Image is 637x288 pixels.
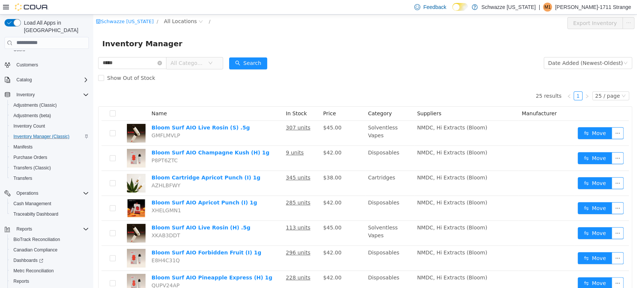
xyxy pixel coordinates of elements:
[324,185,394,191] span: NMDC, Hi Extracts (Bloom)
[11,60,65,66] span: Show Out of Stock
[34,234,52,253] img: Bloom Surf AIO Forbidden Fruit (I) 1g hero shot
[481,3,536,12] p: Schwazze [US_STATE]
[13,113,51,119] span: Adjustments (beta)
[555,3,631,12] p: [PERSON_NAME]-1711 Strange
[64,46,69,51] i: icon: close-circle
[518,263,530,275] button: icon: ellipsis
[136,43,174,55] button: icon: searchSearch
[324,160,394,166] span: NMDC, Hi Extracts (Bloom)
[7,266,92,276] button: Metrc Reconciliation
[471,77,480,86] li: Previous Page
[58,185,164,191] a: Bloom Surf AIO Apricot Punch (I) 1g
[13,211,58,217] span: Traceabilty Dashboard
[58,110,156,116] a: Bloom Surf AIO Live Rosin (S) .5g
[63,4,65,10] span: /
[10,266,89,275] span: Metrc Reconciliation
[324,96,348,102] span: Suppliers
[10,235,63,244] a: BioTrack Reconciliation
[7,245,92,255] button: Canadian Compliance
[16,62,38,68] span: Customers
[10,235,89,244] span: BioTrack Reconciliation
[77,45,111,52] span: All Categories
[324,110,394,116] span: NMDC, Hi Extracts (Bloom)
[10,122,48,131] a: Inventory Count
[58,118,87,124] span: GMFLMVLP
[13,268,54,274] span: Metrc Reconciliation
[13,225,89,234] span: Reports
[1,224,92,234] button: Reports
[13,144,32,150] span: Manifests
[491,79,496,84] i: icon: right
[10,277,32,286] a: Reports
[484,238,519,250] button: icon: swapMove
[324,210,394,216] span: NMDC, Hi Extracts (Bloom)
[13,75,35,84] button: Catalog
[13,189,41,198] button: Operations
[13,189,89,198] span: Operations
[10,277,89,286] span: Reports
[423,3,446,11] span: Feedback
[452,3,468,11] input: Dark Mode
[10,143,35,151] a: Manifests
[3,4,7,9] i: icon: shop
[272,256,321,281] td: Disposables
[115,46,119,51] i: icon: down
[474,79,478,84] i: icon: left
[10,153,50,162] a: Purchase Orders
[484,263,519,275] button: icon: swapMove
[230,96,243,102] span: Price
[428,96,463,102] span: Manufacturer
[58,135,176,141] a: Bloom Surf AIO Champagne Kush (H) 1g
[13,123,45,129] span: Inventory Count
[13,75,89,84] span: Catalog
[34,159,52,178] img: Bloom Cartridge Apricot Punch (I) 1g hero shot
[58,235,168,241] a: Bloom Surf AIO Forbidden Fruit (I) 1g
[10,210,89,219] span: Traceabilty Dashboard
[10,174,89,183] span: Transfers
[10,199,54,208] a: Cash Management
[518,188,530,200] button: icon: ellipsis
[10,101,89,110] span: Adjustments (Classic)
[10,256,89,265] span: Dashboards
[10,101,60,110] a: Adjustments (Classic)
[58,243,87,249] span: E8H4C31Q
[13,90,89,99] span: Inventory
[7,276,92,287] button: Reports
[58,168,87,174] span: AZHLBFWY
[16,77,32,83] span: Catalog
[13,134,69,140] span: Inventory Manager (Classic)
[58,260,179,266] a: Bloom Surf AIO Pineapple Express (H) 1g
[13,102,57,108] span: Adjustments (Classic)
[7,110,92,121] button: Adjustments (beta)
[13,60,89,69] span: Customers
[13,60,41,69] a: Customers
[58,218,87,224] span: XKAB3DDT
[193,235,217,241] u: 296 units
[230,160,248,166] span: $38.00
[15,3,49,11] img: Cova
[484,213,519,225] button: icon: swapMove
[272,206,321,231] td: Solventless Vapes
[481,77,489,85] a: 1
[272,231,321,256] td: Disposables
[193,260,217,266] u: 228 units
[1,75,92,85] button: Catalog
[480,77,489,86] li: 1
[489,77,498,86] li: Next Page
[518,238,530,250] button: icon: ellipsis
[1,59,92,70] button: Customers
[272,131,321,156] td: Disposables
[34,259,52,278] img: Bloom Surf AIO Pineapple Express (H) 1g hero shot
[275,96,299,102] span: Category
[7,152,92,163] button: Purchase Orders
[193,160,217,166] u: 345 units
[71,3,103,11] span: All Locations
[484,138,519,150] button: icon: swapMove
[272,106,321,131] td: Solventless Vapes
[58,193,88,199] span: XHELGMN1
[7,121,92,131] button: Inventory Count
[230,135,248,141] span: $42.00
[10,245,60,254] a: Canadian Compliance
[1,90,92,100] button: Inventory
